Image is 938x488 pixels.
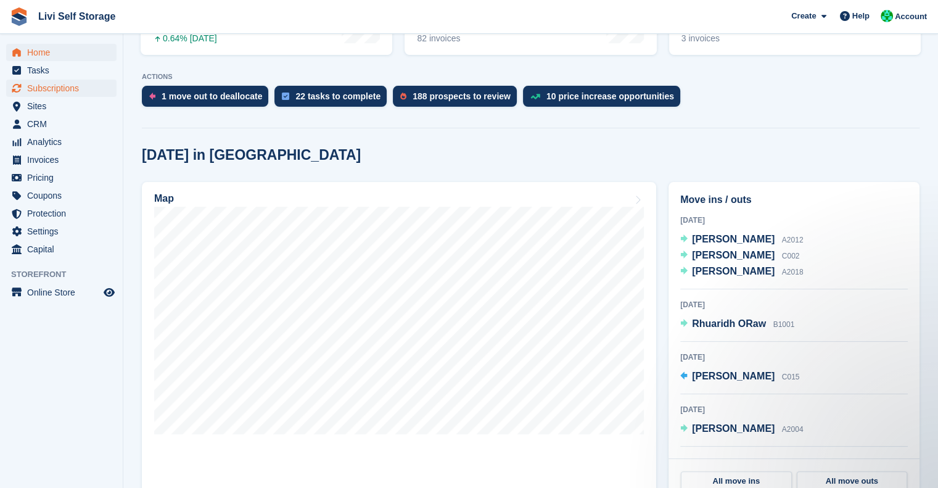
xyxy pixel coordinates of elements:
a: Preview store [102,285,117,300]
a: [PERSON_NAME] A2018 [680,264,803,280]
a: menu [6,284,117,301]
a: Livi Self Storage [33,6,120,27]
div: 0.64% [DATE] [153,33,221,44]
span: [PERSON_NAME] [692,234,775,244]
span: Help [852,10,870,22]
a: menu [6,133,117,151]
div: 188 prospects to review [413,91,511,101]
a: Rhuaridh ORaw B1001 [680,316,794,333]
a: menu [6,44,117,61]
span: A2018 [782,268,804,276]
p: ACTIONS [142,73,919,81]
div: [DATE] [680,457,908,468]
img: move_outs_to_deallocate_icon-f764333ba52eb49d3ac5e1228854f67142a1ed5810a6f6cc68b1a99e826820c5.svg [149,93,155,100]
span: [PERSON_NAME] [692,266,775,276]
div: [DATE] [680,299,908,310]
div: [DATE] [680,215,908,226]
div: [DATE] [680,352,908,363]
span: Create [791,10,816,22]
h2: Map [154,193,174,204]
a: 1 move out to deallocate [142,86,274,113]
a: [PERSON_NAME] A2012 [680,232,803,248]
span: Storefront [11,268,123,281]
div: 22 tasks to complete [295,91,381,101]
a: menu [6,115,117,133]
span: Rhuaridh ORaw [692,318,766,329]
span: Settings [27,223,101,240]
a: menu [6,97,117,115]
span: A2012 [782,236,804,244]
span: Protection [27,205,101,222]
span: Sites [27,97,101,115]
span: Pricing [27,169,101,186]
div: 1 move out to deallocate [162,91,262,101]
span: Analytics [27,133,101,151]
span: Capital [27,241,101,258]
a: menu [6,169,117,186]
span: Invoices [27,151,101,168]
span: [PERSON_NAME] [692,423,775,434]
span: Tasks [27,62,101,79]
span: Home [27,44,101,61]
span: CRM [27,115,101,133]
a: 10 price increase opportunities [523,86,686,113]
span: [PERSON_NAME] [692,371,775,381]
img: stora-icon-8386f47178a22dfd0bd8f6a31ec36ba5ce8667c1dd55bd0f319d3a0aa187defe.svg [10,7,28,26]
span: A2004 [782,425,804,434]
img: task-75834270c22a3079a89374b754ae025e5fb1db73e45f91037f5363f120a921f8.svg [282,93,289,100]
span: Coupons [27,187,101,204]
span: C015 [782,373,800,381]
img: Joe Robertson [881,10,893,22]
a: menu [6,241,117,258]
a: [PERSON_NAME] C002 [680,248,799,264]
span: C002 [782,252,800,260]
a: menu [6,62,117,79]
a: [PERSON_NAME] A2004 [680,421,803,437]
div: [DATE] [680,404,908,415]
a: [PERSON_NAME] C015 [680,369,799,385]
a: menu [6,205,117,222]
div: 3 invoices [681,33,766,44]
span: Online Store [27,284,101,301]
h2: Move ins / outs [680,192,908,207]
a: menu [6,80,117,97]
div: 82 invoices [417,33,517,44]
div: 10 price increase opportunities [546,91,674,101]
span: B1001 [773,320,794,329]
h2: [DATE] in [GEOGRAPHIC_DATA] [142,147,361,163]
a: menu [6,151,117,168]
a: 188 prospects to review [393,86,523,113]
a: menu [6,223,117,240]
span: [PERSON_NAME] [692,250,775,260]
a: 22 tasks to complete [274,86,393,113]
span: Subscriptions [27,80,101,97]
span: Account [895,10,927,23]
img: prospect-51fa495bee0391a8d652442698ab0144808aea92771e9ea1ae160a38d050c398.svg [400,93,406,100]
a: menu [6,187,117,204]
img: price_increase_opportunities-93ffe204e8149a01c8c9dc8f82e8f89637d9d84a8eef4429ea346261dce0b2c0.svg [530,94,540,99]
